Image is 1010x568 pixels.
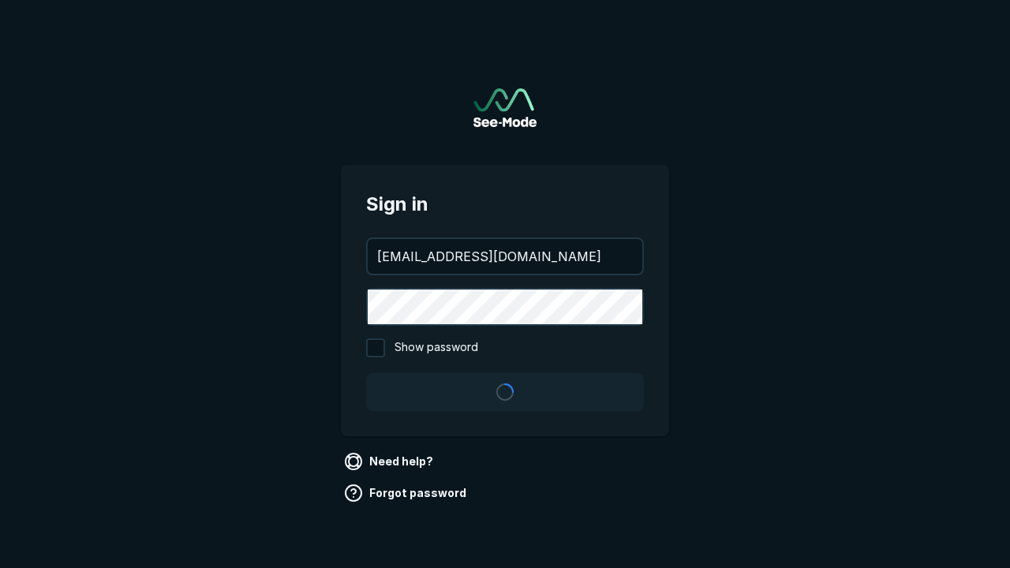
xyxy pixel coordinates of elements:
input: your@email.com [368,239,642,274]
a: Need help? [341,449,440,474]
span: Sign in [366,190,644,219]
span: Show password [395,338,478,357]
a: Forgot password [341,480,473,506]
img: See-Mode Logo [473,88,537,127]
a: Go to sign in [473,88,537,127]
